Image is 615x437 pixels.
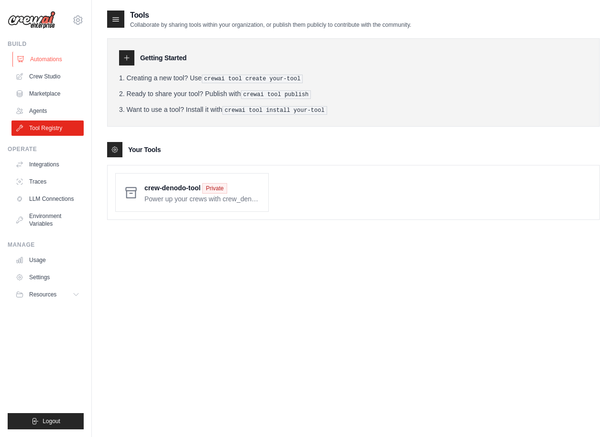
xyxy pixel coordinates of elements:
[241,90,311,99] pre: crewai tool publish
[8,413,84,429] button: Logout
[11,174,84,189] a: Traces
[11,252,84,268] a: Usage
[8,241,84,249] div: Manage
[8,145,84,153] div: Operate
[11,287,84,302] button: Resources
[8,40,84,48] div: Build
[11,191,84,207] a: LLM Connections
[29,291,56,298] span: Resources
[119,73,588,83] li: Creating a new tool? Use
[11,86,84,101] a: Marketplace
[11,69,84,84] a: Crew Studio
[128,145,161,154] h3: Your Tools
[12,52,85,67] a: Automations
[144,181,261,204] a: crew-denodo-tool Private Power up your crews with crew_denodo_tool
[130,10,411,21] h2: Tools
[130,21,411,29] p: Collaborate by sharing tools within your organization, or publish them publicly to contribute wit...
[11,157,84,172] a: Integrations
[202,75,303,83] pre: crewai tool create your-tool
[119,105,588,115] li: Want to use a tool? Install it with
[140,53,187,63] h3: Getting Started
[11,208,84,231] a: Environment Variables
[8,11,55,29] img: Logo
[43,417,60,425] span: Logout
[222,106,327,115] pre: crewai tool install your-tool
[119,89,588,99] li: Ready to share your tool? Publish with
[11,270,84,285] a: Settings
[11,120,84,136] a: Tool Registry
[11,103,84,119] a: Agents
